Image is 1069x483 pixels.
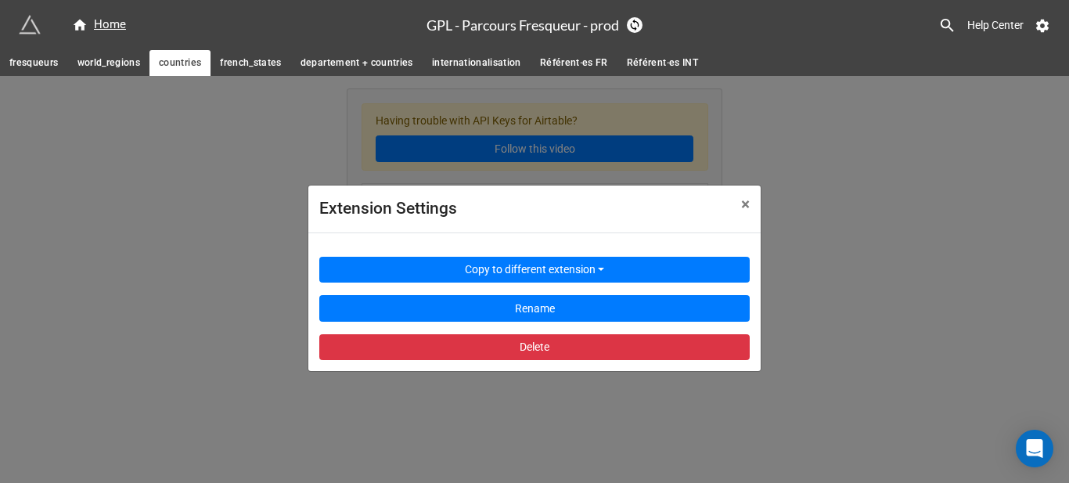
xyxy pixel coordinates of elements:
span: fresqueurs [9,55,59,71]
a: Help Center [956,11,1035,39]
button: Delete [319,334,750,361]
span: french_states [220,55,282,71]
span: departement + countries [301,55,413,71]
span: Référent·es INT [627,55,698,71]
span: countries [159,55,201,71]
span: internationalisation [432,55,521,71]
div: Home [72,16,126,34]
span: × [741,195,750,214]
img: miniextensions-icon.73ae0678.png [19,14,41,36]
div: Open Intercom Messenger [1016,430,1053,467]
button: Rename [319,295,750,322]
h3: GPL - Parcours Fresqueur - prod [427,18,619,32]
a: Sync Base Structure [627,17,642,33]
span: world_regions [77,55,141,71]
button: Copy to different extension [319,257,750,283]
div: Extension Settings [319,196,707,222]
span: Référent·es FR [540,55,608,71]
